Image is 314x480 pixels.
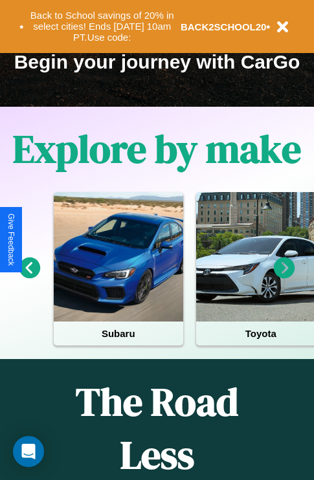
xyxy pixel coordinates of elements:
[54,322,183,345] h4: Subaru
[13,122,301,175] h1: Explore by make
[13,436,44,467] div: Open Intercom Messenger
[6,213,16,266] div: Give Feedback
[24,6,181,47] button: Back to School savings of 20% in select cities! Ends [DATE] 10am PT.Use code:
[181,21,267,32] b: BACK2SCHOOL20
